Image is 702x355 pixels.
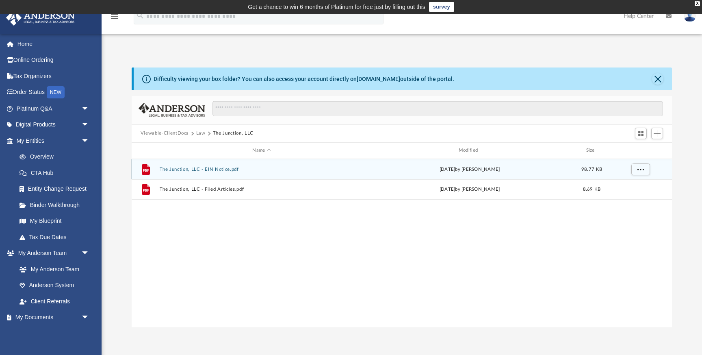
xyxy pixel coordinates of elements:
a: My Documentsarrow_drop_down [6,309,97,326]
div: Name [159,147,364,154]
div: NEW [47,86,65,98]
span: arrow_drop_down [81,245,97,262]
button: Law [196,130,206,137]
div: [DATE] by [PERSON_NAME] [367,186,572,193]
i: search [136,11,145,20]
a: Entity Change Request [11,181,102,197]
input: Search files and folders [212,101,663,116]
a: [DOMAIN_NAME] [357,76,400,82]
a: My Anderson Team [11,261,93,277]
a: My Blueprint [11,213,97,229]
a: Binder Walkthrough [11,197,102,213]
a: Client Referrals [11,293,97,309]
div: Difficulty viewing your box folder? You can also access your account directly on outside of the p... [154,75,454,83]
div: [DATE] by [PERSON_NAME] [367,166,572,173]
button: Viewable-ClientDocs [141,130,188,137]
img: Anderson Advisors Platinum Portal [4,10,77,26]
i: menu [110,11,119,21]
a: Tax Organizers [6,68,102,84]
button: More options [631,163,650,175]
button: The Junction, LLC - Filed Articles.pdf [159,187,364,192]
div: Modified [367,147,572,154]
span: 8.69 KB [583,187,600,192]
img: User Pic [684,10,696,22]
button: Switch to Grid View [635,128,647,139]
button: The Junction, LLC [213,130,253,137]
a: CTA Hub [11,165,102,181]
div: Get a chance to win 6 months of Platinum for free just by filling out this [248,2,425,12]
div: Size [575,147,608,154]
a: My Entitiesarrow_drop_down [6,133,102,149]
span: 98.77 KB [581,167,602,171]
button: The Junction, LLC - EIN Notice.pdf [159,167,364,172]
a: Overview [11,149,102,165]
a: survey [429,2,454,12]
a: Box [11,325,93,342]
button: Add [651,128,663,139]
a: Online Ordering [6,52,102,68]
div: close [695,1,700,6]
a: Tax Due Dates [11,229,102,245]
div: id [135,147,156,154]
a: Platinum Q&Aarrow_drop_down [6,100,102,117]
div: id [611,147,668,154]
span: arrow_drop_down [81,133,97,149]
span: arrow_drop_down [81,117,97,133]
span: arrow_drop_down [81,100,97,117]
div: grid [132,159,672,328]
a: menu [110,15,119,21]
button: Close [652,73,663,85]
a: Digital Productsarrow_drop_down [6,117,102,133]
a: My Anderson Teamarrow_drop_down [6,245,97,261]
span: arrow_drop_down [81,309,97,326]
a: Order StatusNEW [6,84,102,101]
a: Home [6,36,102,52]
a: Anderson System [11,277,97,294]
